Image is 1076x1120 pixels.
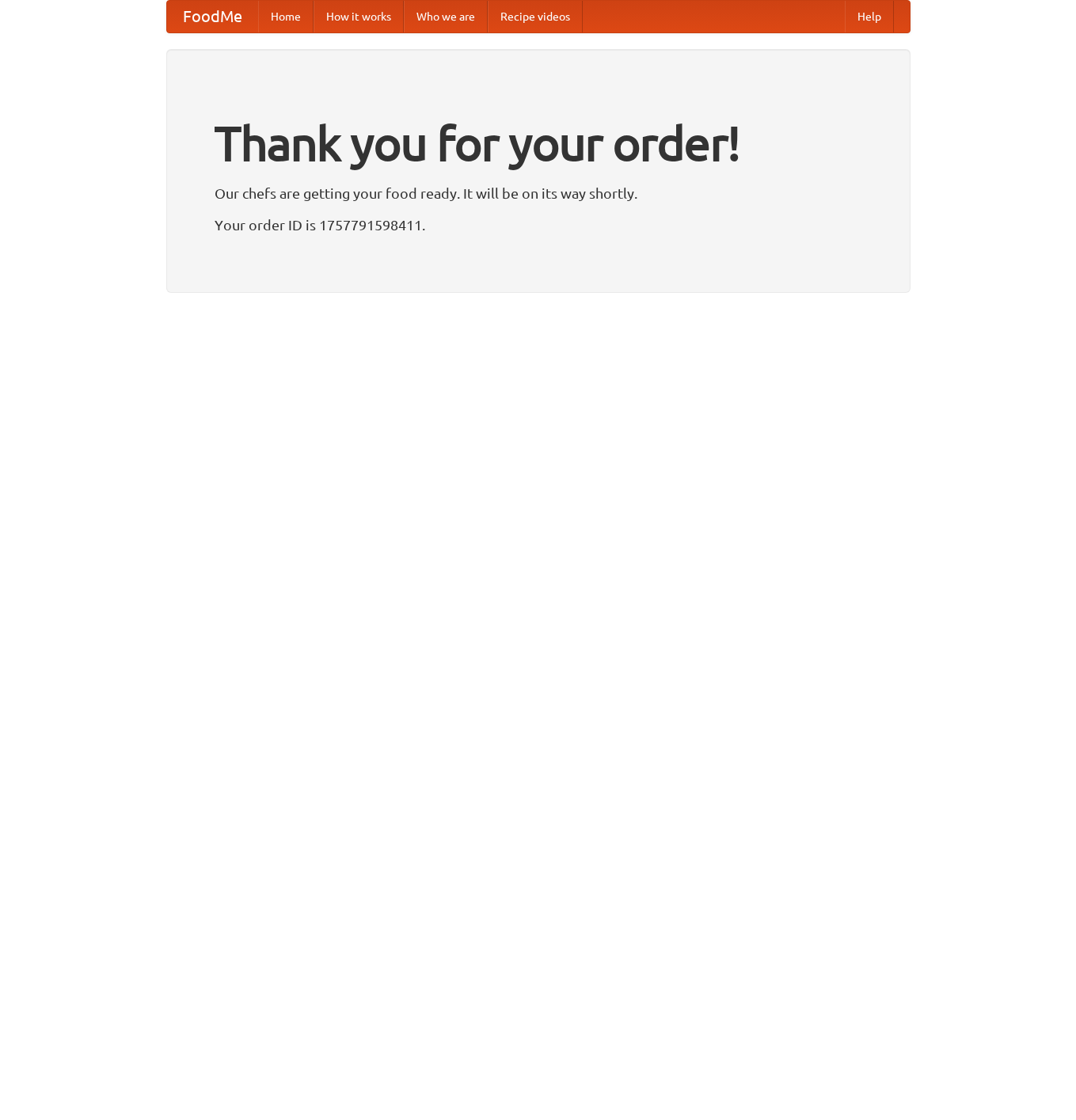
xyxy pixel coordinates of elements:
a: Who we are [404,1,488,32]
a: Help [845,1,894,32]
p: Our chefs are getting your food ready. It will be on its way shortly. [215,181,862,205]
a: How it works [314,1,404,32]
p: Your order ID is 1757791598411. [215,213,862,237]
a: Home [258,1,314,32]
a: FoodMe [167,1,258,32]
a: Recipe videos [488,1,583,32]
h1: Thank you for your order! [215,105,862,181]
